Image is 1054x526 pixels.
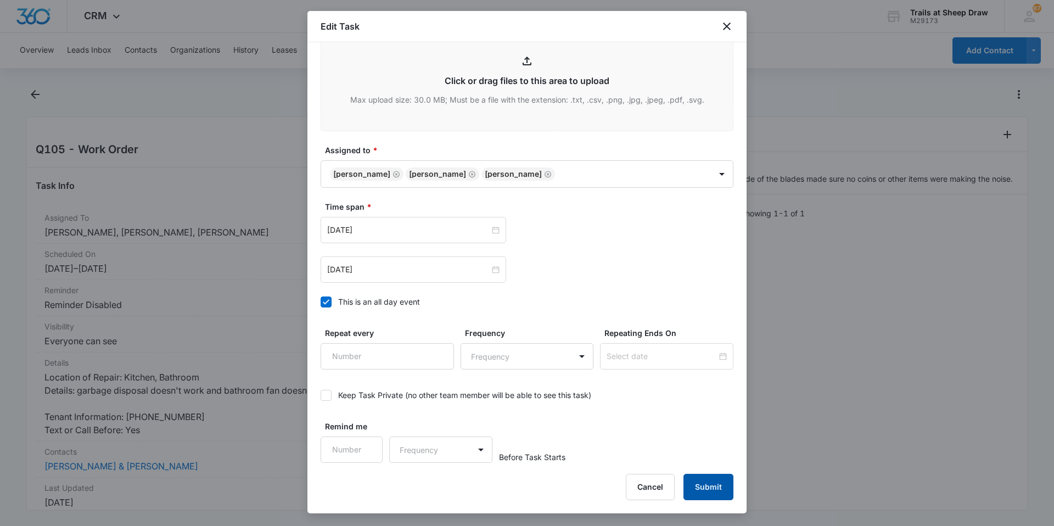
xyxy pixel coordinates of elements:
[485,170,542,178] div: [PERSON_NAME]
[542,170,552,178] div: Remove Micheal Burke
[325,144,738,156] label: Assigned to
[321,437,383,463] input: Number
[325,421,387,432] label: Remind me
[325,327,458,339] label: Repeat every
[626,474,675,500] button: Cancel
[327,264,490,276] input: Oct 13, 2025
[466,170,476,178] div: Remove Ethan Esparza-Escobar
[607,350,717,362] input: Select date
[321,20,360,33] h1: Edit Task
[327,224,490,236] input: Oct 13, 2025
[683,474,733,500] button: Submit
[325,201,738,212] label: Time span
[604,327,738,339] label: Repeating Ends On
[338,296,420,307] div: This is an all day event
[338,389,591,401] div: Keep Task Private (no other team member will be able to see this task)
[333,170,390,178] div: [PERSON_NAME]
[499,451,565,463] span: Before Task Starts
[409,170,466,178] div: [PERSON_NAME]
[321,343,454,370] input: Number
[465,327,598,339] label: Frequency
[390,170,400,178] div: Remove Edgar Jimenez
[720,20,733,33] button: close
